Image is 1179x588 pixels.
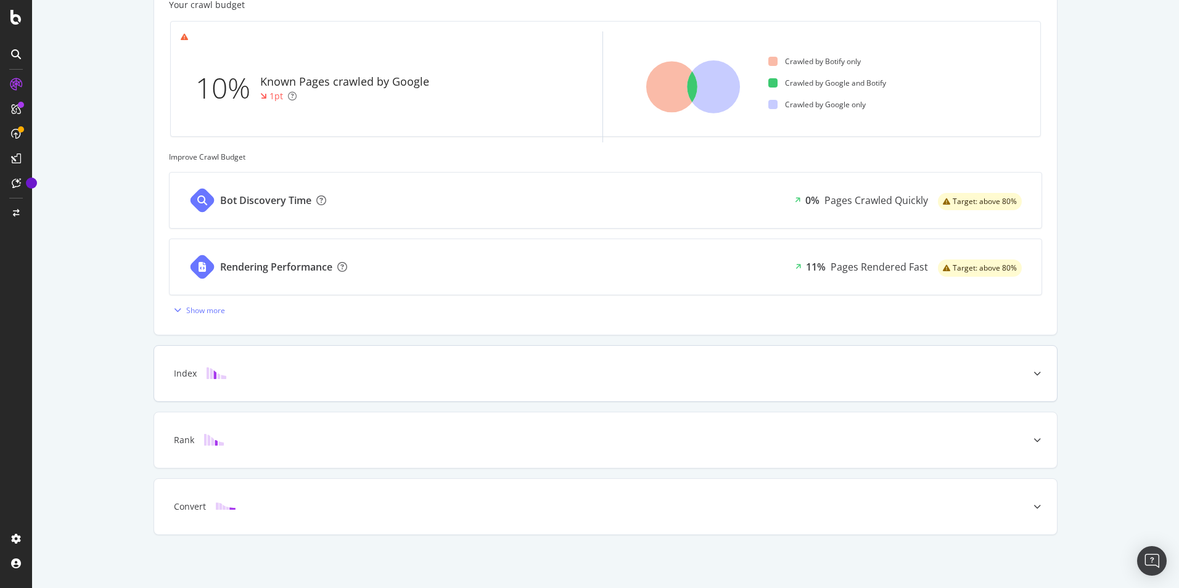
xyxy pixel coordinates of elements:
img: block-icon [216,500,236,512]
a: Rendering Performance11%Pages Rendered Fastwarning label [169,239,1042,295]
div: Convert [174,500,206,513]
div: Crawled by Google and Botify [768,78,886,88]
div: Open Intercom Messenger [1137,546,1167,576]
img: block-icon [204,434,224,446]
div: Bot Discovery Time [220,194,311,208]
div: 10% [195,68,260,108]
div: Crawled by Botify only [768,56,861,67]
span: Target: above 80% [953,264,1017,272]
div: 0% [805,194,820,208]
div: Improve Crawl Budget [169,152,1042,162]
div: Show more [186,305,225,316]
div: Pages Rendered Fast [831,260,928,274]
div: warning label [938,193,1022,210]
span: Target: above 80% [953,198,1017,205]
div: 11% [806,260,826,274]
button: Show more [169,300,225,320]
div: Known Pages crawled by Google [260,74,429,90]
div: Rendering Performance [220,260,332,274]
div: Pages Crawled Quickly [824,194,928,208]
img: block-icon [207,367,226,379]
a: Bot Discovery Time0%Pages Crawled Quicklywarning label [169,172,1042,229]
div: Index [174,367,197,380]
div: warning label [938,259,1022,277]
div: Tooltip anchor [26,178,37,189]
div: Crawled by Google only [768,99,866,110]
div: 1pt [269,90,283,102]
div: Rank [174,434,194,446]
